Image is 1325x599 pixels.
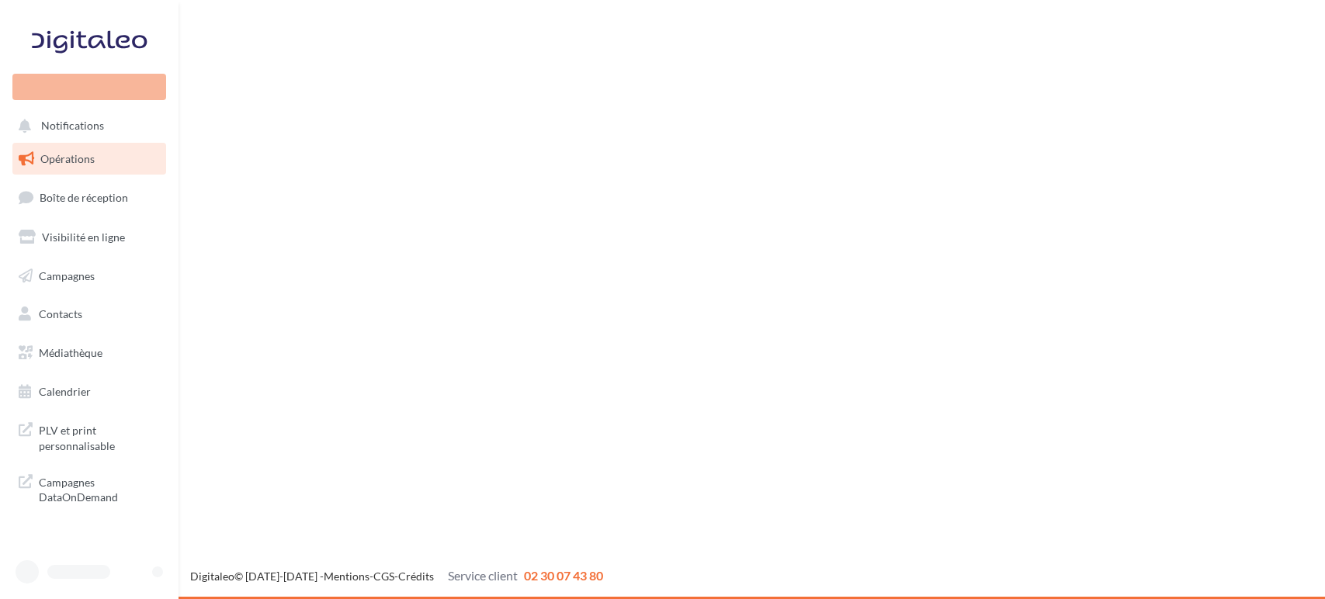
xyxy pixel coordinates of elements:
[39,385,91,398] span: Calendrier
[9,143,169,175] a: Opérations
[41,119,104,133] span: Notifications
[9,337,169,369] a: Médiathèque
[324,570,369,583] a: Mentions
[9,260,169,293] a: Campagnes
[448,568,518,583] span: Service client
[9,298,169,331] a: Contacts
[524,568,603,583] span: 02 30 07 43 80
[42,230,125,244] span: Visibilité en ligne
[39,346,102,359] span: Médiathèque
[190,570,603,583] span: © [DATE]-[DATE] - - -
[398,570,434,583] a: Crédits
[9,414,169,459] a: PLV et print personnalisable
[190,570,234,583] a: Digitaleo
[9,466,169,511] a: Campagnes DataOnDemand
[9,221,169,254] a: Visibilité en ligne
[39,307,82,320] span: Contacts
[9,181,169,214] a: Boîte de réception
[40,191,128,204] span: Boîte de réception
[373,570,394,583] a: CGS
[39,472,160,505] span: Campagnes DataOnDemand
[12,74,166,100] div: Nouvelle campagne
[39,420,160,453] span: PLV et print personnalisable
[39,268,95,282] span: Campagnes
[9,376,169,408] a: Calendrier
[40,152,95,165] span: Opérations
